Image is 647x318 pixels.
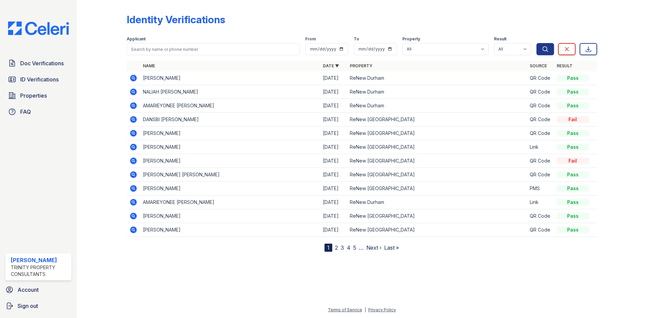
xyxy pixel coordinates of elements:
[320,196,347,209] td: [DATE]
[402,36,420,42] label: Property
[127,36,146,42] label: Applicant
[527,168,554,182] td: QR Code
[140,99,320,113] td: AMARIEYONEE [PERSON_NAME]
[3,22,74,35] img: CE_Logo_Blue-a8612792a0a2168367f1c8372b55b34899dd931a85d93a1a3d3e32e68fde9ad4.png
[557,144,589,150] div: Pass
[347,140,527,154] td: ReNew [GEOGRAPHIC_DATA]
[347,223,527,237] td: ReNew [GEOGRAPHIC_DATA]
[305,36,316,42] label: From
[11,256,69,264] div: [PERSON_NAME]
[557,226,589,233] div: Pass
[20,92,47,100] span: Properties
[527,196,554,209] td: Link
[320,209,347,223] td: [DATE]
[527,154,554,168] td: QR Code
[323,63,339,68] a: Date ▼
[140,182,320,196] td: [PERSON_NAME]
[365,307,366,312] div: |
[320,182,347,196] td: [DATE]
[320,99,347,113] td: [DATE]
[347,71,527,85] td: ReNew Durham
[20,108,31,116] span: FAQ
[20,75,59,83] span: ID Verifications
[320,140,347,154] td: [DATE]
[140,196,320,209] td: AMARIEYONEE [PERSON_NAME]
[527,182,554,196] td: PMS
[325,244,332,252] div: 1
[494,36,506,42] label: Result
[320,154,347,168] td: [DATE]
[3,299,74,313] a: Sign out
[557,63,573,68] a: Result
[347,196,527,209] td: ReNew Durham
[320,127,347,140] td: [DATE]
[127,43,300,55] input: Search by name or phone number
[557,130,589,137] div: Pass
[11,264,69,278] div: Trinity Property Consultants
[347,99,527,113] td: ReNew Durham
[527,113,554,127] td: QR Code
[328,307,362,312] a: Terms of Service
[347,127,527,140] td: ReNew [GEOGRAPHIC_DATA]
[18,286,39,294] span: Account
[530,63,547,68] a: Source
[527,127,554,140] td: QR Code
[557,171,589,178] div: Pass
[140,223,320,237] td: [PERSON_NAME]
[527,209,554,223] td: QR Code
[5,105,71,118] a: FAQ
[5,57,71,70] a: Doc Verifications
[527,140,554,154] td: Link
[5,89,71,102] a: Properties
[366,244,381,251] a: Next ›
[557,89,589,95] div: Pass
[347,154,527,168] td: ReNew [GEOGRAPHIC_DATA]
[557,199,589,206] div: Pass
[140,154,320,168] td: [PERSON_NAME]
[557,157,589,164] div: Fail
[557,213,589,219] div: Pass
[140,209,320,223] td: [PERSON_NAME]
[527,99,554,113] td: QR Code
[359,244,364,252] span: …
[347,168,527,182] td: ReNew [GEOGRAPHIC_DATA]
[527,223,554,237] td: QR Code
[140,113,320,127] td: DANSBI [PERSON_NAME]
[557,185,589,192] div: Pass
[320,71,347,85] td: [DATE]
[350,63,372,68] a: Property
[347,244,350,251] a: 4
[527,85,554,99] td: QR Code
[347,182,527,196] td: ReNew [GEOGRAPHIC_DATA]
[320,113,347,127] td: [DATE]
[320,85,347,99] td: [DATE]
[335,244,338,251] a: 2
[354,36,359,42] label: To
[347,113,527,127] td: ReNew [GEOGRAPHIC_DATA]
[3,283,74,296] a: Account
[5,73,71,86] a: ID Verifications
[140,85,320,99] td: NALIAH [PERSON_NAME]
[320,168,347,182] td: [DATE]
[557,75,589,81] div: Pass
[140,140,320,154] td: [PERSON_NAME]
[557,102,589,109] div: Pass
[140,127,320,140] td: [PERSON_NAME]
[368,307,396,312] a: Privacy Policy
[127,13,225,26] div: Identity Verifications
[619,291,640,311] iframe: chat widget
[140,168,320,182] td: [PERSON_NAME] [PERSON_NAME]
[384,244,399,251] a: Last »
[557,116,589,123] div: Fail
[347,85,527,99] td: ReNew Durham
[20,59,64,67] span: Doc Verifications
[347,209,527,223] td: ReNew [GEOGRAPHIC_DATA]
[320,223,347,237] td: [DATE]
[341,244,344,251] a: 3
[143,63,155,68] a: Name
[527,71,554,85] td: QR Code
[18,302,38,310] span: Sign out
[140,71,320,85] td: [PERSON_NAME]
[353,244,356,251] a: 5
